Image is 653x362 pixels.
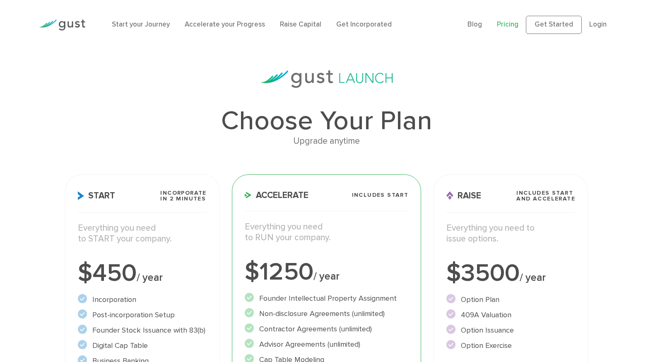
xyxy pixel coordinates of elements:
[446,191,481,200] span: Raise
[78,340,207,351] li: Digital Cap Table
[245,293,409,304] li: Founder Intellectual Property Assignment
[137,271,163,284] span: / year
[446,223,575,245] p: Everything you need to issue options.
[589,20,607,29] a: Login
[245,339,409,350] li: Advisor Agreements (unlimited)
[313,270,340,282] span: / year
[520,271,546,284] span: / year
[39,19,85,31] img: Gust Logo
[245,308,409,319] li: Non-disclosure Agreements (unlimited)
[65,108,588,134] h1: Choose Your Plan
[467,20,482,29] a: Blog
[446,191,453,200] img: Raise Icon
[446,325,575,336] li: Option Issuance
[446,309,575,321] li: 409A Valuation
[260,70,393,88] img: gust-launch-logos.svg
[245,192,252,198] img: Accelerate Icon
[78,309,207,321] li: Post-incorporation Setup
[78,191,84,200] img: Start Icon X2
[160,190,206,202] span: Incorporate in 2 Minutes
[78,191,115,200] span: Start
[280,20,321,29] a: Raise Capital
[446,261,575,286] div: $3500
[65,134,588,148] div: Upgrade anytime
[78,294,207,305] li: Incorporation
[516,190,575,202] span: Includes START and ACCELERATE
[446,340,575,351] li: Option Exercise
[245,260,409,285] div: $1250
[78,223,207,245] p: Everything you need to START your company.
[497,20,518,29] a: Pricing
[526,16,582,34] a: Get Started
[245,222,409,244] p: Everything you need to RUN your company.
[352,192,409,198] span: Includes START
[446,294,575,305] li: Option Plan
[78,261,207,286] div: $450
[336,20,392,29] a: Get Incorporated
[245,323,409,335] li: Contractor Agreements (unlimited)
[245,191,308,200] span: Accelerate
[112,20,170,29] a: Start your Journey
[185,20,265,29] a: Accelerate your Progress
[78,325,207,336] li: Founder Stock Issuance with 83(b)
